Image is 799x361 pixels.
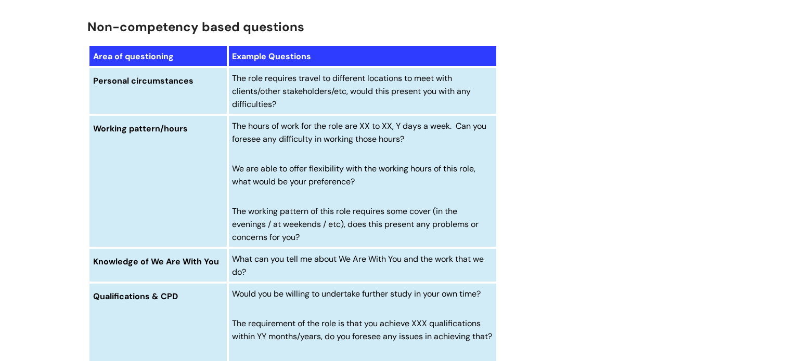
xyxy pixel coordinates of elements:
[93,51,174,62] span: Area of questioning
[232,121,486,144] span: The hours of work for the role are XX to XX, Y days a week. Can you foresee any difficulty in wor...
[93,291,178,302] span: Qualifications & CPD
[232,206,479,243] span: The working pattern of this role requires some cover (in the evenings / at weekends / etc), does ...
[232,288,481,299] span: Would you be willing to undertake further study in your own time?
[93,75,194,86] span: Personal circumstances
[232,318,492,342] span: The requirement of the role is that you achieve XXX qualifications within YY months/years, do you...
[232,51,311,62] span: Example Questions
[232,253,484,277] span: What can you tell me about We Are With You and the work that we do?
[87,19,304,35] span: Non-competency based questions
[232,163,475,187] span: We are able to offer flexibility with the working hours of this role, what would be your preference?
[93,256,219,267] span: Knowledge of We Are With You
[93,123,188,134] span: Working pattern/hours
[232,73,471,110] span: The role requires travel to different locations to meet with clients/other stakeholders/etc, woul...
